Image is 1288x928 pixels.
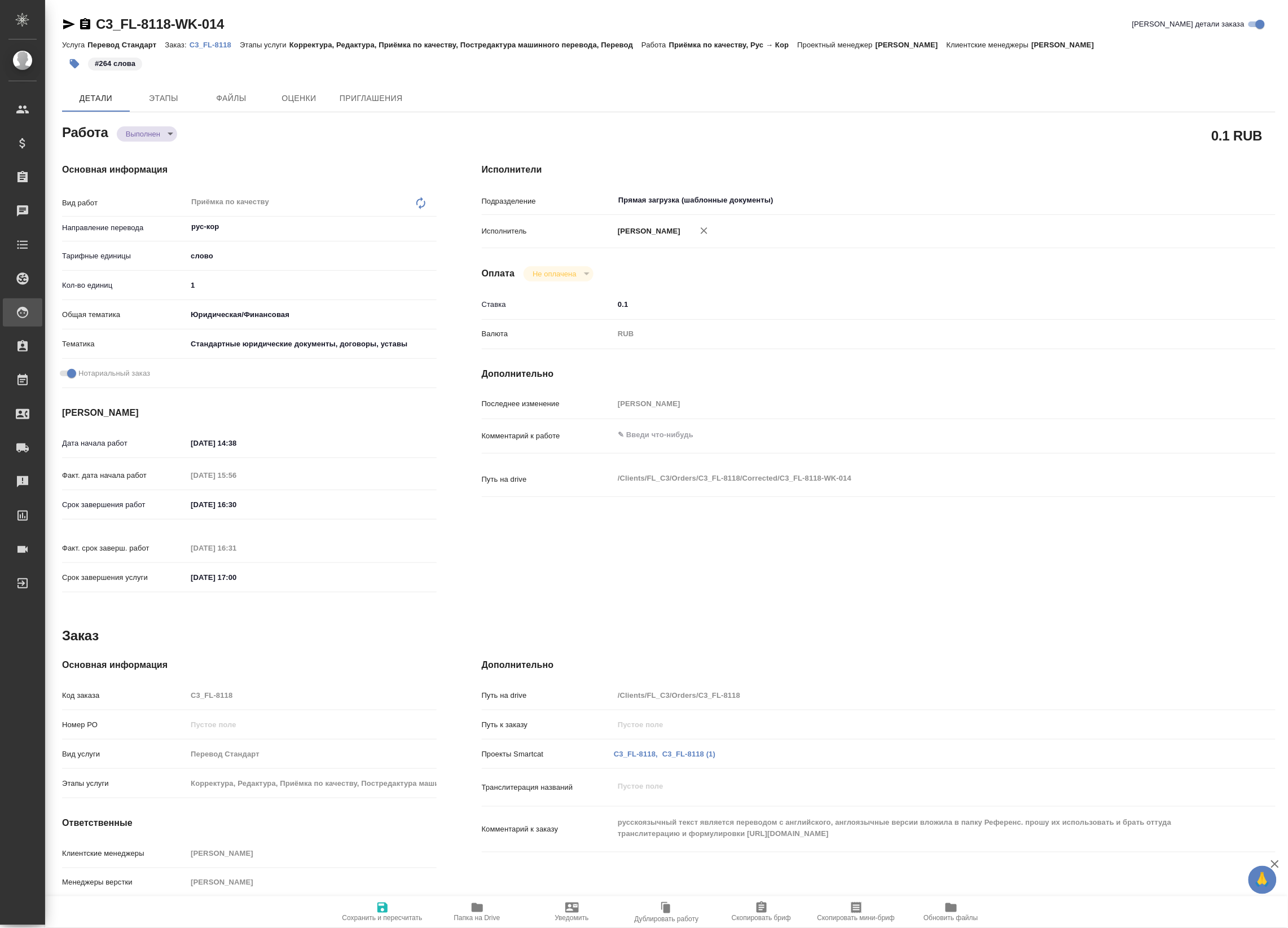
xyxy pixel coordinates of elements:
[669,41,798,49] p: Приёмка по качеству, Рус → Кор
[614,324,1209,344] div: RUB
[187,687,436,703] input: Пустое поле
[482,474,614,485] p: Путь на drive
[924,914,978,922] span: Обновить файлы
[187,845,436,861] input: Пустое поле
[62,499,187,511] p: Срок завершения работ
[614,813,1209,843] textarea: русскоязычный текст является переводом с английского, англоязычные версии вложила в папку Референ...
[187,716,436,733] input: Пустое поле
[187,496,285,513] input: ✎ Введи что-нибудь
[482,196,614,207] p: Подразделение
[692,218,716,243] button: Удалить исполнителя
[62,749,187,760] p: Вид услуги
[187,467,285,483] input: Пустое поле
[482,299,614,310] p: Ставка
[342,914,423,922] span: Сохранить и пересчитать
[62,877,187,889] p: Менеджеры верстки
[187,435,285,451] input: ✎ Введи что-нибудь
[614,687,1209,703] input: Пустое поле
[482,328,614,340] p: Валюта
[62,658,437,672] h4: Основная информация
[204,91,258,105] span: Файлы
[95,58,135,69] p: #264 слова
[614,395,1209,412] input: Пустое поле
[62,572,187,583] p: Срок завершения услуги
[335,896,430,928] button: Сохранить и пересчитать
[62,121,108,142] h2: Работа
[529,269,579,279] button: Не оплачена
[62,627,99,645] h2: Заказ
[187,247,436,266] div: слово
[187,540,285,556] input: Пустое поле
[482,719,614,731] p: Путь к заказу
[1032,41,1103,49] p: [PERSON_NAME]
[524,266,593,282] div: Выполнен
[798,41,876,49] p: Проектный менеджер
[482,163,1276,177] h4: Исполнители
[635,916,699,923] span: Дублировать работу
[904,896,999,928] button: Обновить файлы
[809,896,904,928] button: Скопировать мини-бриф
[482,226,614,237] p: Исполнитель
[187,335,436,354] div: Стандартные юридические документы, договоры, уставы
[1211,126,1263,145] h2: 0.1 RUB
[1249,866,1277,894] button: 🙏
[714,896,809,928] button: Скопировать бриф
[187,746,436,762] input: Пустое поле
[555,914,589,922] span: Уведомить
[947,41,1032,49] p: Клиентские менеджеры
[62,309,187,320] p: Общая тематика
[62,197,187,209] p: Вид работ
[482,690,614,701] p: Путь на drive
[62,163,437,177] h4: Основная информация
[190,41,240,49] p: C3_FL-8118
[1203,199,1206,201] button: Open
[641,41,669,49] p: Работа
[62,816,437,830] h4: Ответственные
[187,569,285,586] input: ✎ Введи что-нибудь
[62,222,187,234] p: Направление перевода
[876,41,947,49] p: [PERSON_NAME]
[187,874,436,891] input: Пустое поле
[62,719,187,731] p: Номер РО
[62,543,187,554] p: Факт. срок заверш. работ
[190,39,240,49] a: C3_FL-8118
[1253,868,1272,892] span: 🙏
[482,430,614,442] p: Комментарий к работе
[525,896,619,928] button: Уведомить
[187,305,436,324] div: Юридическая/Финансовая
[619,896,714,928] button: Дублировать работу
[614,750,658,758] a: C3_FL-8118,
[62,51,87,76] button: Добавить тэг
[62,438,187,449] p: Дата начала работ
[817,914,895,922] span: Скопировать мини-бриф
[289,41,641,49] p: Корректура, Редактура, Приёмка по качеству, Постредактура машинного перевода, Перевод
[62,280,187,291] p: Кол-во единиц
[454,914,500,922] span: Папка на Drive
[96,16,224,32] a: C3_FL-8118-WK-014
[662,750,715,758] a: C3_FL-8118 (1)
[62,17,76,31] button: Скопировать ссылку для ЯМессенджера
[482,824,614,835] p: Комментарий к заказу
[87,58,143,68] span: 264 слова
[165,41,189,49] p: Заказ:
[732,914,791,922] span: Скопировать бриф
[482,367,1276,381] h4: Дополнительно
[482,782,614,793] p: Транслитерация названий
[69,91,123,105] span: Детали
[62,406,437,420] h4: [PERSON_NAME]
[482,398,614,410] p: Последнее изменение
[482,749,614,760] p: Проекты Smartcat
[62,778,187,789] p: Этапы услуги
[430,896,525,928] button: Папка на Drive
[62,41,87,49] p: Услуга
[78,368,150,379] span: Нотариальный заказ
[117,126,177,142] div: Выполнен
[340,91,403,105] span: Приглашения
[87,41,165,49] p: Перевод Стандарт
[187,775,436,791] input: Пустое поле
[62,470,187,481] p: Факт. дата начала работ
[614,716,1209,733] input: Пустое поле
[482,658,1276,672] h4: Дополнительно
[614,226,680,237] p: [PERSON_NAME]
[137,91,191,105] span: Этапы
